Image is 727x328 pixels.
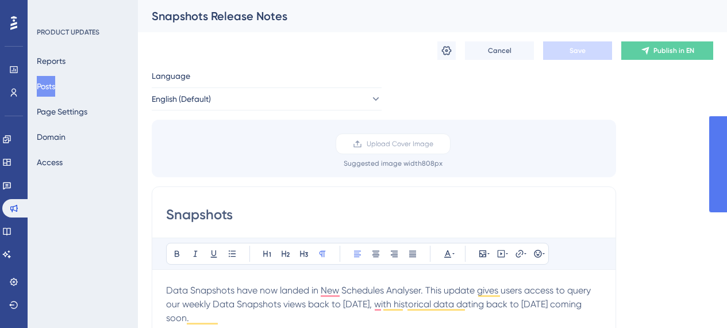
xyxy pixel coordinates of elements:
[166,205,602,224] input: Post Title
[37,152,63,173] button: Access
[152,92,211,106] span: English (Default)
[465,41,534,60] button: Cancel
[488,46,511,55] span: Cancel
[543,41,612,60] button: Save
[344,159,443,168] div: Suggested image width 808 px
[679,283,713,317] iframe: UserGuiding AI Assistant Launcher
[37,127,66,147] button: Domain
[152,8,684,24] div: Snapshots Release Notes
[37,101,87,122] button: Page Settings
[653,46,694,55] span: Publish in EN
[152,69,190,83] span: Language
[152,87,382,110] button: English (Default)
[621,41,713,60] button: Publish in EN
[37,76,55,97] button: Posts
[37,28,99,37] div: PRODUCT UPDATES
[367,139,433,148] span: Upload Cover Image
[570,46,586,55] span: Save
[166,285,593,323] span: Data Snapshots have now landed in New Schedules Analyser. This update gives users access to query...
[37,51,66,71] button: Reports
